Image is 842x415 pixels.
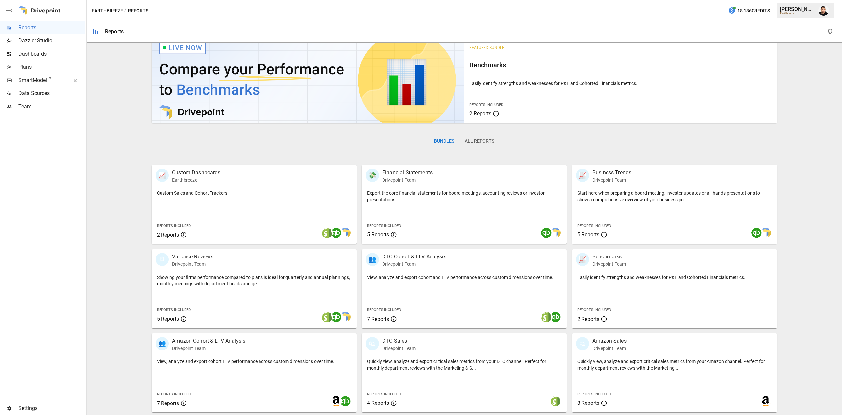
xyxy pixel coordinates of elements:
[157,308,191,312] span: Reports Included
[550,396,561,406] img: shopify
[18,50,85,58] span: Dashboards
[592,337,627,345] p: Amazon Sales
[172,345,245,352] p: Drivepoint Team
[366,337,379,350] div: 🛍
[550,228,561,238] img: smart model
[382,345,416,352] p: Drivepoint Team
[331,396,341,406] img: amazon
[92,7,123,15] button: Earthbreeze
[780,6,814,12] div: [PERSON_NAME]
[577,274,772,281] p: Easily identify strengths and weaknesses for P&L and Cohorted Financials metrics.
[340,396,351,406] img: quickbooks
[18,63,85,71] span: Plans
[367,232,389,238] span: 5 Reports
[18,24,85,32] span: Reports
[592,169,631,177] p: Business Trends
[780,12,814,15] div: Earthbreeze
[156,169,169,182] div: 📈
[172,337,245,345] p: Amazon Cohort & LTV Analysis
[157,392,191,396] span: Reports Included
[18,103,85,110] span: Team
[18,76,66,84] span: SmartModel
[18,37,85,45] span: Dazzler Studio
[124,7,127,15] div: /
[577,400,599,406] span: 3 Reports
[156,337,169,350] div: 👥
[105,28,124,35] div: Reports
[592,261,626,267] p: Drivepoint Team
[577,358,772,371] p: Quickly view, analyze and export critical sales metrics from your Amazon channel. Perfect for mon...
[382,337,416,345] p: DTC Sales
[156,253,169,266] div: 🗓
[541,228,552,238] img: quickbooks
[577,308,611,312] span: Reports Included
[541,312,552,322] img: shopify
[18,404,85,412] span: Settings
[814,1,833,20] button: Francisco Sanchez
[469,60,771,70] h6: Benchmarks
[172,177,221,183] p: Earthbreeze
[367,400,389,406] span: 4 Reports
[429,134,459,149] button: Bundles
[576,169,589,182] div: 📈
[340,228,351,238] img: smart model
[157,358,351,365] p: View, analyze and export cohort LTV performance across custom dimensions over time.
[469,80,771,86] p: Easily identify strengths and weaknesses for P&L and Cohorted Financials metrics.
[751,228,762,238] img: quickbooks
[469,45,504,50] span: Featured Bundle
[367,358,561,371] p: Quickly view, analyze and export critical sales metrics from your DTC channel. Perfect for monthl...
[550,312,561,322] img: quickbooks
[725,5,773,17] button: 18,186Credits
[340,312,351,322] img: smart model
[367,224,401,228] span: Reports Included
[157,232,179,238] span: 2 Reports
[592,345,627,352] p: Drivepoint Team
[367,190,561,203] p: Export the core financial statements for board meetings, accounting reviews or investor presentat...
[172,253,213,261] p: Variance Reviews
[469,103,503,107] span: Reports Included
[382,261,446,267] p: Drivepoint Team
[577,224,611,228] span: Reports Included
[366,253,379,266] div: 👥
[322,312,332,322] img: shopify
[157,190,351,196] p: Custom Sales and Cohort Trackers.
[331,228,341,238] img: quickbooks
[152,37,464,123] img: video thumbnail
[157,316,179,322] span: 5 Reports
[322,228,332,238] img: shopify
[367,316,389,322] span: 7 Reports
[367,274,561,281] p: View, analyze and export cohort and LTV performance across custom dimensions over time.
[577,232,599,238] span: 5 Reports
[382,253,446,261] p: DTC Cohort & LTV Analysis
[592,177,631,183] p: Drivepoint Team
[760,228,771,238] img: smart model
[367,308,401,312] span: Reports Included
[737,7,770,15] span: 18,186 Credits
[157,274,351,287] p: Showing your firm's performance compared to plans is ideal for quarterly and annual plannings, mo...
[577,316,599,322] span: 2 Reports
[760,396,771,406] img: amazon
[172,169,221,177] p: Custom Dashboards
[382,177,433,183] p: Drivepoint Team
[331,312,341,322] img: quickbooks
[157,400,179,406] span: 7 Reports
[172,261,213,267] p: Drivepoint Team
[459,134,500,149] button: All Reports
[576,337,589,350] div: 🛍
[576,253,589,266] div: 📈
[366,169,379,182] div: 💸
[469,110,491,117] span: 2 Reports
[818,5,829,16] img: Francisco Sanchez
[157,224,191,228] span: Reports Included
[382,169,433,177] p: Financial Statements
[577,392,611,396] span: Reports Included
[592,253,626,261] p: Benchmarks
[367,392,401,396] span: Reports Included
[577,190,772,203] p: Start here when preparing a board meeting, investor updates or all-hands presentations to show a ...
[18,89,85,97] span: Data Sources
[47,75,52,84] span: ™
